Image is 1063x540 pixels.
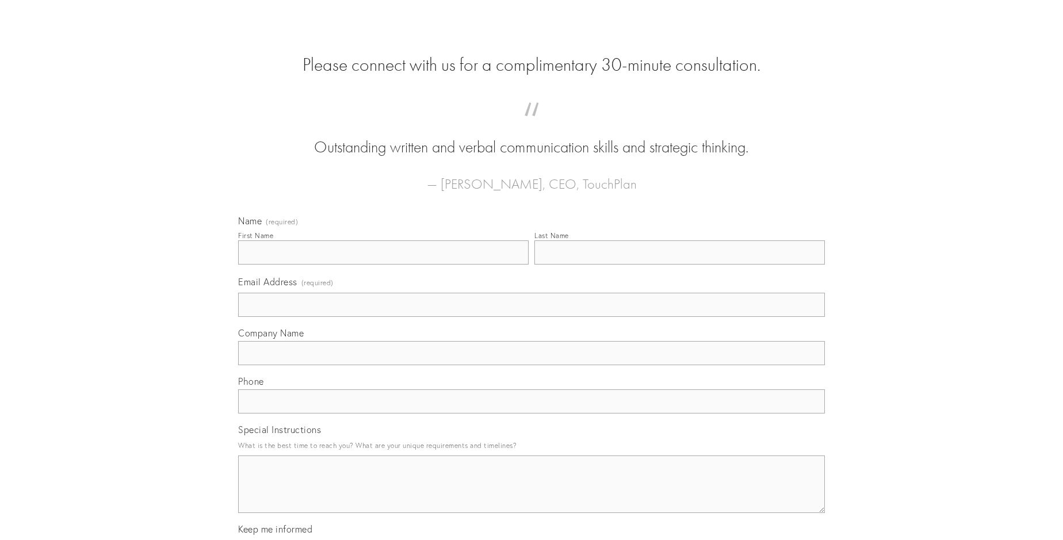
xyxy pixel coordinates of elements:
span: Phone [238,376,264,387]
div: Last Name [534,231,569,240]
blockquote: Outstanding written and verbal communication skills and strategic thinking. [257,114,806,159]
span: “ [257,114,806,136]
figcaption: — [PERSON_NAME], CEO, TouchPlan [257,159,806,196]
span: Special Instructions [238,424,321,435]
h2: Please connect with us for a complimentary 30-minute consultation. [238,54,825,76]
span: Keep me informed [238,523,312,535]
span: Company Name [238,327,304,339]
span: Name [238,215,262,227]
span: (required) [266,219,298,225]
div: First Name [238,231,273,240]
span: Email Address [238,276,297,288]
p: What is the best time to reach you? What are your unique requirements and timelines? [238,438,825,453]
span: (required) [301,275,334,290]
